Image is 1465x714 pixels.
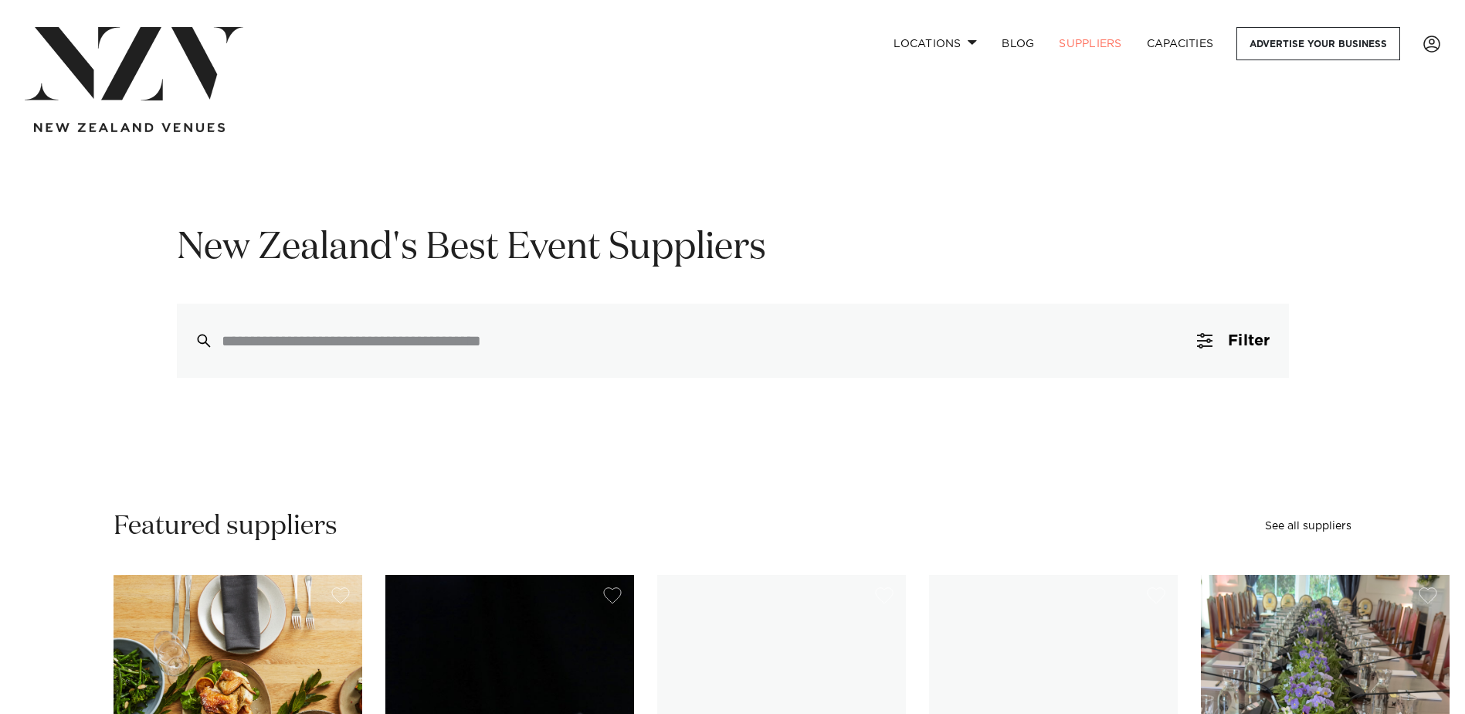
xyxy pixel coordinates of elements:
a: BLOG [989,27,1046,60]
button: Filter [1178,304,1288,378]
a: Capacities [1134,27,1226,60]
img: new-zealand-venues-text.png [34,123,225,133]
span: Filter [1228,333,1270,348]
a: Locations [881,27,989,60]
h2: Featured suppliers [114,509,337,544]
img: nzv-logo.png [25,27,243,100]
a: Advertise your business [1236,27,1400,60]
a: See all suppliers [1265,521,1351,532]
a: SUPPLIERS [1046,27,1134,60]
h1: New Zealand's Best Event Suppliers [177,224,1289,273]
